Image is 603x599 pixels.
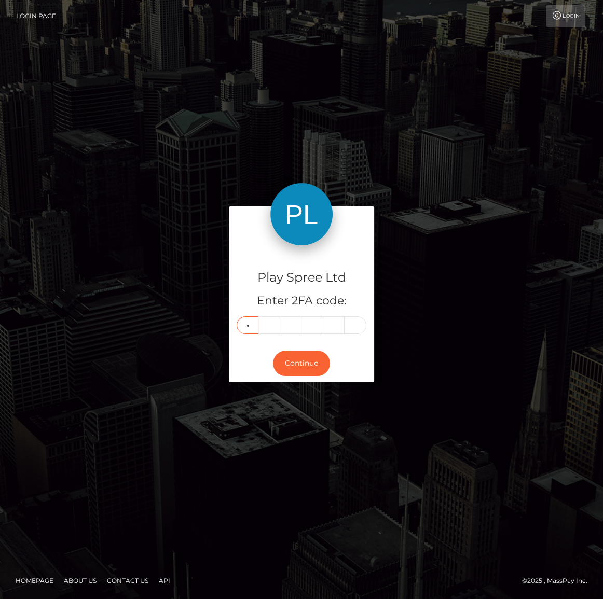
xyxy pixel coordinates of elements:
img: Play Spree Ltd [270,183,333,245]
h4: Play Spree Ltd [237,269,366,287]
a: Contact Us [103,573,153,589]
div: © 2025 , MassPay Inc. [522,575,595,587]
a: Homepage [11,573,58,589]
a: Login [546,5,585,27]
h5: Enter 2FA code: [237,293,366,309]
a: About Us [60,573,101,589]
button: Continue [273,351,330,376]
a: Login Page [16,5,56,27]
a: API [155,573,174,589]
